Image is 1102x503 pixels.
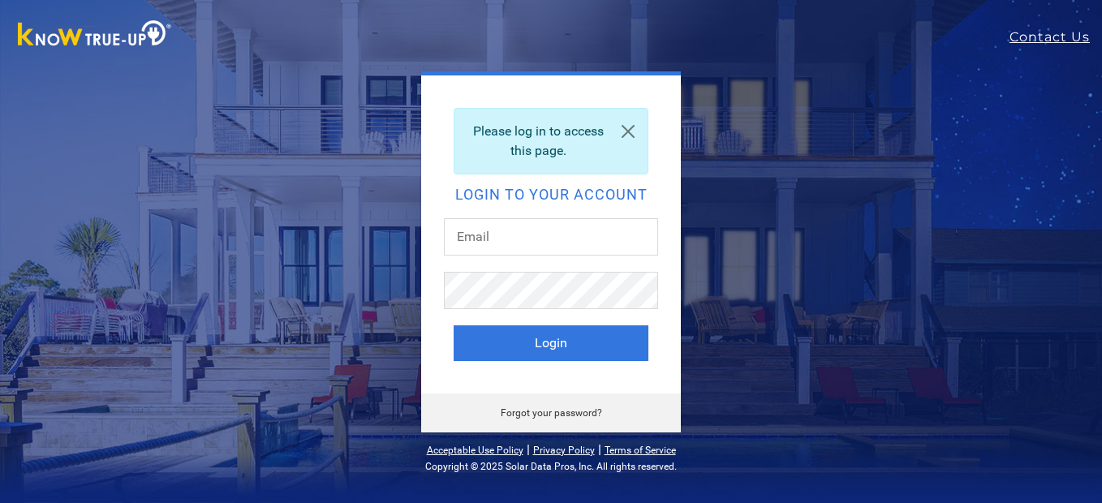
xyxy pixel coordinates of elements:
a: Close [609,109,648,154]
a: Contact Us [1009,28,1102,47]
a: Acceptable Use Policy [427,445,523,456]
a: Terms of Service [605,445,676,456]
h2: Login to your account [454,187,648,202]
div: Please log in to access this page. [454,108,648,174]
a: Forgot your password? [501,407,602,419]
span: | [527,441,530,457]
input: Email [444,218,658,256]
span: | [598,441,601,457]
button: Login [454,325,648,361]
img: Know True-Up [10,17,180,54]
a: Privacy Policy [533,445,595,456]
